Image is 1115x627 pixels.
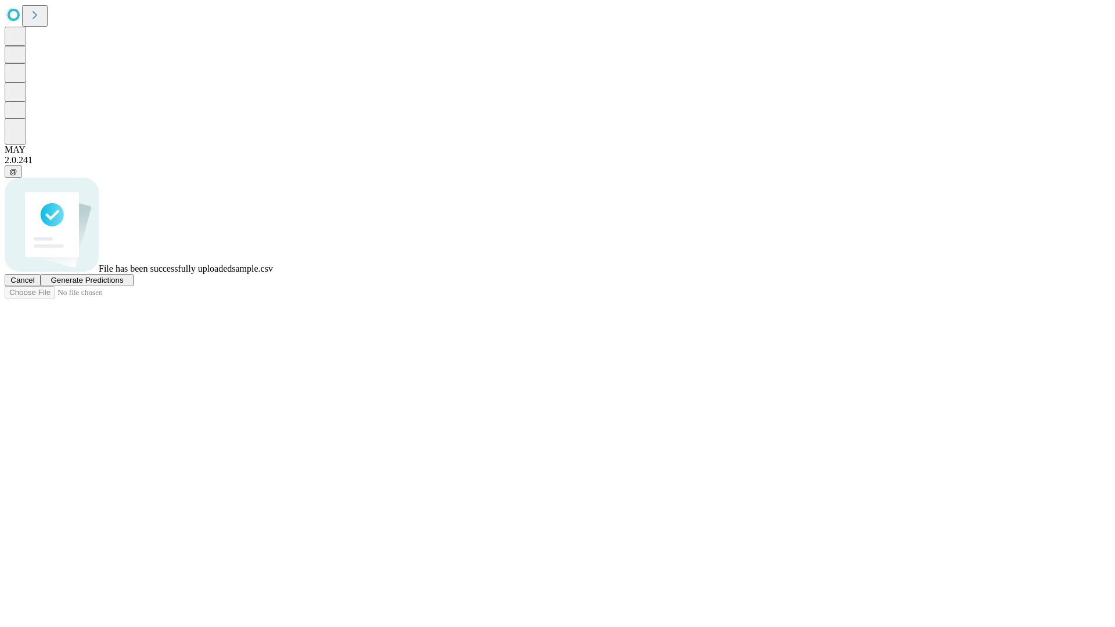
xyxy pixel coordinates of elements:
span: @ [9,167,17,176]
button: Cancel [5,274,41,286]
div: 2.0.241 [5,155,1110,165]
span: Cancel [10,276,35,284]
span: sample.csv [232,264,273,273]
button: @ [5,165,22,178]
button: Generate Predictions [41,274,134,286]
span: Generate Predictions [51,276,123,284]
span: File has been successfully uploaded [99,264,232,273]
div: MAY [5,145,1110,155]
